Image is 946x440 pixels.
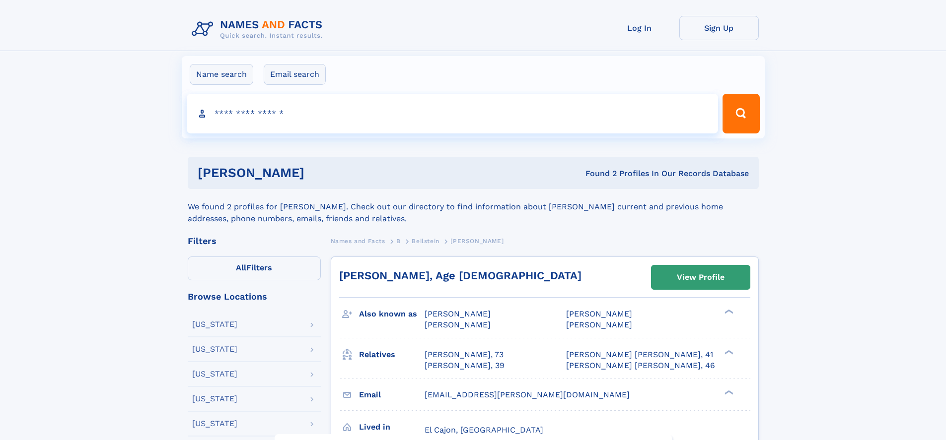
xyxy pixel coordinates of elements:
input: search input [187,94,719,133]
a: [PERSON_NAME] [PERSON_NAME], 46 [566,360,715,371]
span: [PERSON_NAME] [566,309,632,318]
span: [PERSON_NAME] [425,320,491,329]
a: Names and Facts [331,235,385,247]
img: Logo Names and Facts [188,16,331,43]
div: Found 2 Profiles In Our Records Database [445,168,749,179]
label: Filters [188,256,321,280]
h3: Also known as [359,306,425,322]
a: [PERSON_NAME], Age [DEMOGRAPHIC_DATA] [339,269,582,282]
a: [PERSON_NAME], 73 [425,349,504,360]
a: [PERSON_NAME], 39 [425,360,505,371]
div: [US_STATE] [192,370,237,378]
a: View Profile [652,265,750,289]
div: [US_STATE] [192,320,237,328]
a: [PERSON_NAME] [PERSON_NAME], 41 [566,349,713,360]
div: Browse Locations [188,292,321,301]
h3: Email [359,386,425,403]
h1: [PERSON_NAME] [198,167,445,179]
div: ❯ [722,389,734,395]
span: Beilstein [412,238,439,245]
span: [EMAIL_ADDRESS][PERSON_NAME][DOMAIN_NAME] [425,390,630,399]
div: [US_STATE] [192,420,237,428]
span: El Cajon, [GEOGRAPHIC_DATA] [425,425,543,435]
span: [PERSON_NAME] [425,309,491,318]
h3: Lived in [359,419,425,436]
h3: Relatives [359,346,425,363]
div: Filters [188,237,321,246]
a: B [396,235,401,247]
a: Log In [600,16,679,40]
button: Search Button [723,94,759,133]
span: [PERSON_NAME] [566,320,632,329]
label: Name search [190,64,253,85]
label: Email search [264,64,326,85]
span: All [236,263,246,272]
span: B [396,238,401,245]
div: [US_STATE] [192,395,237,403]
a: Sign Up [679,16,759,40]
div: [US_STATE] [192,345,237,353]
a: Beilstein [412,235,439,247]
div: We found 2 profiles for [PERSON_NAME]. Check out our directory to find information about [PERSON_... [188,189,759,225]
div: ❯ [722,309,734,315]
div: ❯ [722,349,734,355]
div: View Profile [677,266,725,289]
span: [PERSON_NAME] [450,238,504,245]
